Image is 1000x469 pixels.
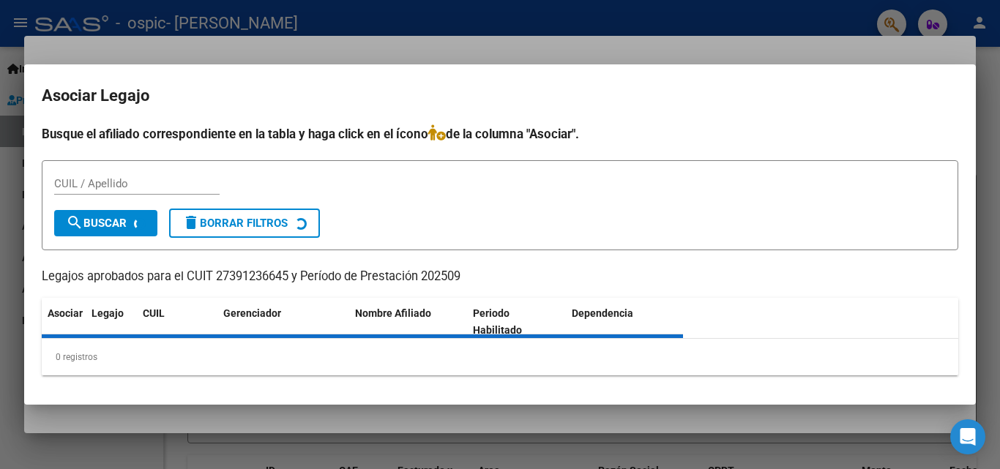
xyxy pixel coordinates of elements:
span: Periodo Habilitado [473,307,522,336]
datatable-header-cell: Dependencia [566,298,684,346]
span: Gerenciador [223,307,281,319]
datatable-header-cell: Nombre Afiliado [349,298,467,346]
mat-icon: search [66,214,83,231]
h2: Asociar Legajo [42,82,958,110]
span: Legajo [92,307,124,319]
datatable-header-cell: Periodo Habilitado [467,298,566,346]
button: Buscar [54,210,157,236]
span: Buscar [66,217,127,230]
div: Open Intercom Messenger [950,419,985,454]
h4: Busque el afiliado correspondiente en la tabla y haga click en el ícono de la columna "Asociar". [42,124,958,143]
mat-icon: delete [182,214,200,231]
datatable-header-cell: Gerenciador [217,298,349,346]
div: 0 registros [42,339,958,375]
datatable-header-cell: CUIL [137,298,217,346]
span: Nombre Afiliado [355,307,431,319]
span: CUIL [143,307,165,319]
p: Legajos aprobados para el CUIT 27391236645 y Período de Prestación 202509 [42,268,958,286]
span: Borrar Filtros [182,217,288,230]
span: Asociar [48,307,83,319]
datatable-header-cell: Asociar [42,298,86,346]
button: Borrar Filtros [169,209,320,238]
datatable-header-cell: Legajo [86,298,137,346]
span: Dependencia [572,307,633,319]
